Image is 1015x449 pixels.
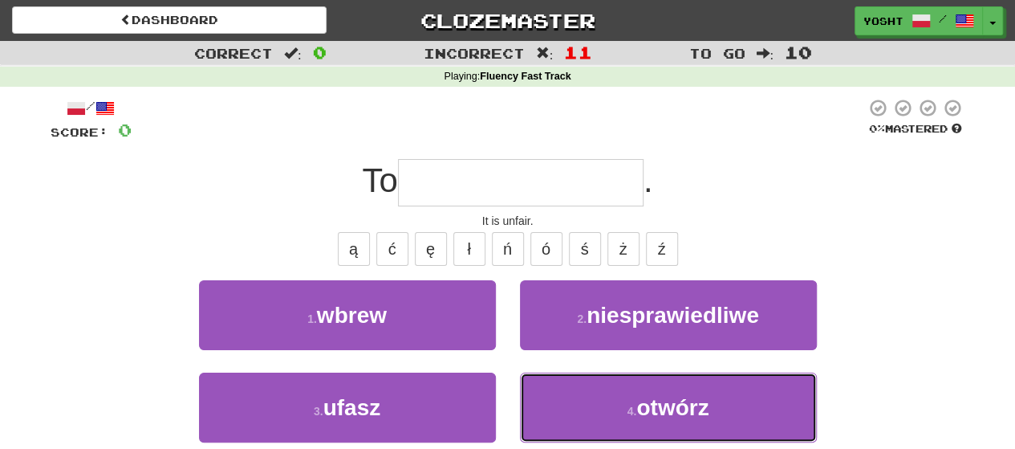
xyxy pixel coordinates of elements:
[51,125,108,139] span: Score:
[869,122,885,135] span: 0 %
[415,232,447,266] button: ę
[51,213,965,229] div: It is unfair.
[480,71,570,82] strong: Fluency Fast Track
[194,45,273,61] span: Correct
[939,13,947,24] span: /
[577,312,587,325] small: 2 .
[855,6,983,35] a: Yosht /
[688,45,745,61] span: To go
[453,232,485,266] button: ł
[587,303,759,328] span: niesprawiedliwe
[424,45,525,61] span: Incorrect
[362,161,397,199] span: To
[530,232,562,266] button: ó
[536,47,554,60] span: :
[51,98,132,118] div: /
[199,280,496,350] button: 1.wbrew
[564,43,591,62] span: 11
[284,47,302,60] span: :
[607,232,639,266] button: ż
[376,232,408,266] button: ć
[756,47,773,60] span: :
[313,43,327,62] span: 0
[118,120,132,140] span: 0
[323,395,381,420] span: ufasz
[199,373,496,443] button: 3.ufasz
[636,395,708,420] span: otwórz
[520,373,817,443] button: 4.otwórz
[492,232,524,266] button: ń
[520,280,817,350] button: 2.niesprawiedliwe
[307,312,317,325] small: 1 .
[12,6,327,34] a: Dashboard
[646,232,678,266] button: ź
[314,405,323,418] small: 3 .
[785,43,812,62] span: 10
[866,122,965,137] div: Mastered
[351,6,665,35] a: Clozemaster
[569,232,601,266] button: ś
[863,14,903,28] span: Yosht
[338,232,370,266] button: ą
[644,161,653,199] span: .
[317,303,387,328] span: wbrew
[627,405,637,418] small: 4 .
